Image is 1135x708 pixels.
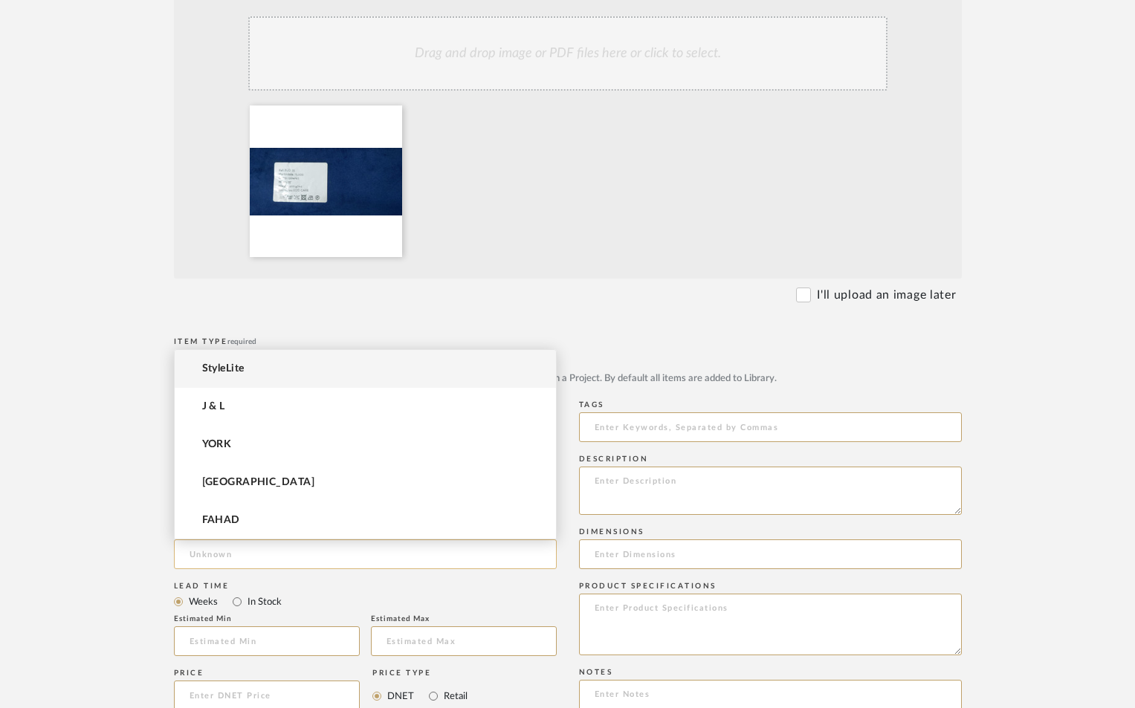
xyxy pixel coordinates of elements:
[174,337,962,346] div: Item Type
[579,400,962,409] div: Tags
[174,626,360,656] input: Estimated Min
[174,539,557,569] input: Unknown
[202,438,232,451] span: YORK
[202,476,314,489] span: [GEOGRAPHIC_DATA]
[579,455,962,464] div: Description
[187,594,218,610] label: Weeks
[202,514,240,527] span: FAHAD
[174,669,360,678] div: Price
[442,688,468,704] label: Retail
[174,371,962,386] div: Upload JPG/PNG images or PDF drawings to create an item with maximum functionality in a Project. ...
[579,527,962,536] div: Dimensions
[579,412,962,442] input: Enter Keywords, Separated by Commas
[386,688,414,704] label: DNET
[174,614,360,623] div: Estimated Min
[579,582,962,591] div: Product Specifications
[371,626,557,656] input: Estimated Max
[202,400,225,413] span: J & L
[817,286,956,304] label: I'll upload an image later
[202,363,245,375] span: StyleLite
[246,594,282,610] label: In Stock
[579,539,962,569] input: Enter Dimensions
[174,592,557,611] mat-radio-group: Select item type
[371,614,557,623] div: Estimated Max
[579,668,962,677] div: Notes
[227,338,256,345] span: required
[174,582,557,591] div: Lead Time
[372,669,468,678] div: Price Type
[174,349,962,368] mat-radio-group: Select item type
